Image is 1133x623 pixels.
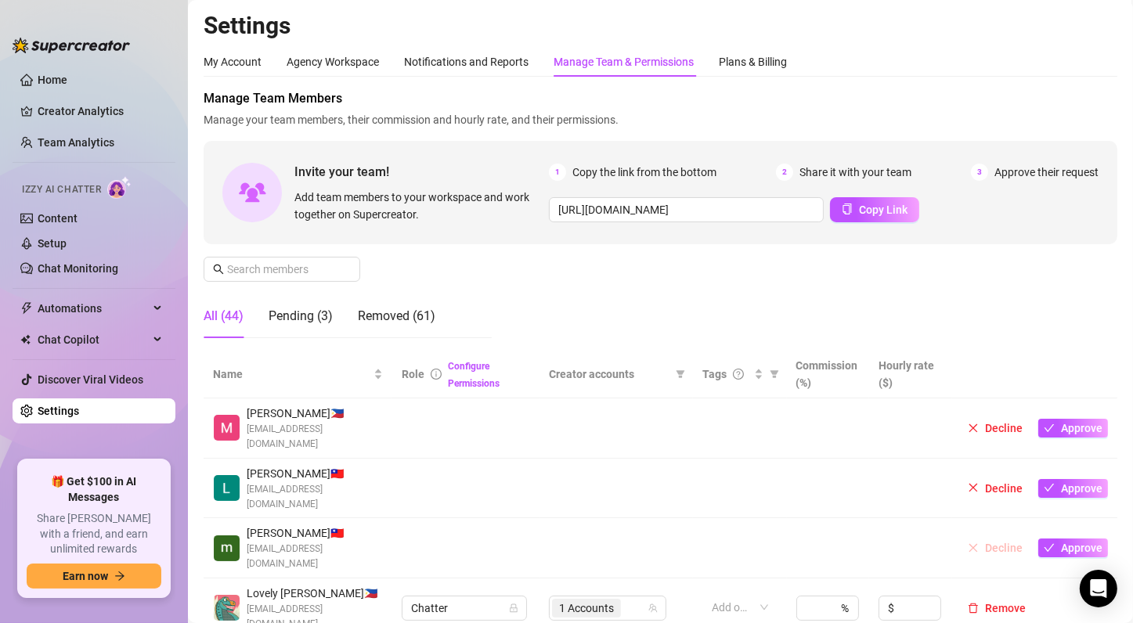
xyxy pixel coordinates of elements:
span: Approve [1061,482,1102,495]
button: Decline [962,419,1029,438]
button: Remove [962,599,1032,618]
button: Earn nowarrow-right [27,564,161,589]
a: Creator Analytics [38,99,163,124]
div: Manage Team & Permissions [554,53,694,70]
span: [EMAIL_ADDRESS][DOMAIN_NAME] [247,422,383,452]
span: question-circle [733,369,744,380]
span: Tags [702,366,727,383]
img: myca grulla [214,535,240,561]
span: filter [770,369,779,379]
a: Discover Viral Videos [38,373,143,386]
button: Copy Link [830,197,919,222]
span: Decline [985,422,1023,434]
input: Search members [227,261,338,278]
img: Leigh Lastra [214,475,240,501]
span: close [968,542,979,553]
button: Decline [962,538,1029,557]
img: Chat Copilot [20,334,31,345]
span: Lovely [PERSON_NAME] 🇵🇭 [247,585,383,602]
button: Approve [1038,479,1108,498]
a: Settings [38,405,79,417]
span: 1 Accounts [559,600,614,617]
span: [PERSON_NAME] 🇹🇼 [247,524,383,542]
span: Share [PERSON_NAME] with a friend, and earn unlimited rewards [27,511,161,557]
span: arrow-right [114,571,125,582]
span: 1 Accounts [552,599,621,618]
span: Approve [1061,542,1102,554]
th: Name [204,351,392,398]
span: Approve their request [994,164,1099,181]
span: copy [842,203,853,214]
span: Invite your team! [294,162,549,182]
span: Earn now [63,570,108,582]
span: Remove [985,602,1026,614]
span: check [1044,542,1055,553]
div: Removed (61) [358,307,435,326]
div: All (44) [204,307,244,326]
div: My Account [204,53,262,70]
img: AI Chatter [107,176,132,199]
span: Automations [38,296,149,321]
a: Chat Monitoring [38,262,118,275]
span: Decline [985,482,1023,495]
span: Manage Team Members [204,89,1117,108]
span: [PERSON_NAME] 🇵🇭 [247,405,383,422]
span: Approve [1061,422,1102,434]
th: Commission (%) [787,351,870,398]
span: check [1044,482,1055,493]
span: Copy Link [859,203,907,216]
a: Team Analytics [38,136,114,149]
span: Manage your team members, their commission and hourly rate, and their permissions. [204,111,1117,128]
span: Creator accounts [549,366,669,383]
span: Copy the link from the bottom [572,164,716,181]
h2: Settings [204,11,1117,41]
span: [EMAIL_ADDRESS][DOMAIN_NAME] [247,542,383,571]
th: Hourly rate ($) [869,351,952,398]
span: Add team members to your workspace and work together on Supercreator. [294,189,543,223]
span: [PERSON_NAME] 🇹🇼 [247,465,383,482]
span: filter [676,369,685,379]
button: Approve [1038,538,1108,557]
span: filter [673,362,688,386]
span: lock [509,603,518,613]
img: Mark Dolar [214,415,240,441]
div: Pending (3) [269,307,333,326]
span: Decline [985,542,1023,554]
a: Configure Permissions [448,361,500,389]
span: Izzy AI Chatter [22,182,101,197]
button: Decline [962,479,1029,498]
div: Agency Workspace [287,53,379,70]
span: 2 [776,164,793,181]
span: 3 [971,164,988,181]
a: Setup [38,237,67,250]
span: Chat Copilot [38,327,149,352]
span: search [213,264,224,275]
div: Open Intercom Messenger [1080,570,1117,607]
span: team [648,603,658,613]
a: Content [38,212,78,225]
span: Name [213,366,370,383]
button: Approve [1038,419,1108,438]
span: thunderbolt [20,302,33,315]
span: check [1044,423,1055,434]
span: filter [767,362,782,386]
span: close [968,423,979,434]
span: 1 [549,164,566,181]
span: Share it with your team [799,164,911,181]
span: info-circle [431,369,442,380]
a: Home [38,74,67,86]
div: Notifications and Reports [404,53,529,70]
span: Role [402,368,424,380]
img: logo-BBDzfeDw.svg [13,38,130,53]
img: Lovely Gablines [214,595,240,621]
div: Plans & Billing [719,53,787,70]
span: Chatter [411,596,518,620]
span: 🎁 Get $100 in AI Messages [27,474,161,505]
span: delete [968,603,979,614]
span: close [968,482,979,493]
span: [EMAIL_ADDRESS][DOMAIN_NAME] [247,482,383,512]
